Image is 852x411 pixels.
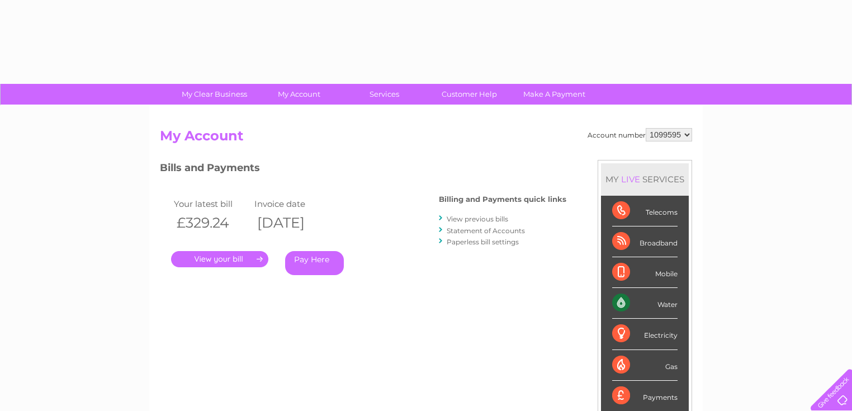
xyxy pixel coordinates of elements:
[447,238,519,246] a: Paperless bill settings
[612,381,678,411] div: Payments
[612,350,678,381] div: Gas
[612,319,678,349] div: Electricity
[285,251,344,275] a: Pay Here
[168,84,261,105] a: My Clear Business
[447,215,508,223] a: View previous bills
[252,196,332,211] td: Invoice date
[423,84,515,105] a: Customer Help
[612,257,678,288] div: Mobile
[338,84,430,105] a: Services
[439,195,566,204] h4: Billing and Payments quick links
[601,163,689,195] div: MY SERVICES
[508,84,600,105] a: Make A Payment
[253,84,345,105] a: My Account
[612,288,678,319] div: Water
[612,196,678,226] div: Telecoms
[160,128,692,149] h2: My Account
[619,174,642,185] div: LIVE
[588,128,692,141] div: Account number
[171,196,252,211] td: Your latest bill
[252,211,332,234] th: [DATE]
[447,226,525,235] a: Statement of Accounts
[171,211,252,234] th: £329.24
[160,160,566,179] h3: Bills and Payments
[171,251,268,267] a: .
[612,226,678,257] div: Broadband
